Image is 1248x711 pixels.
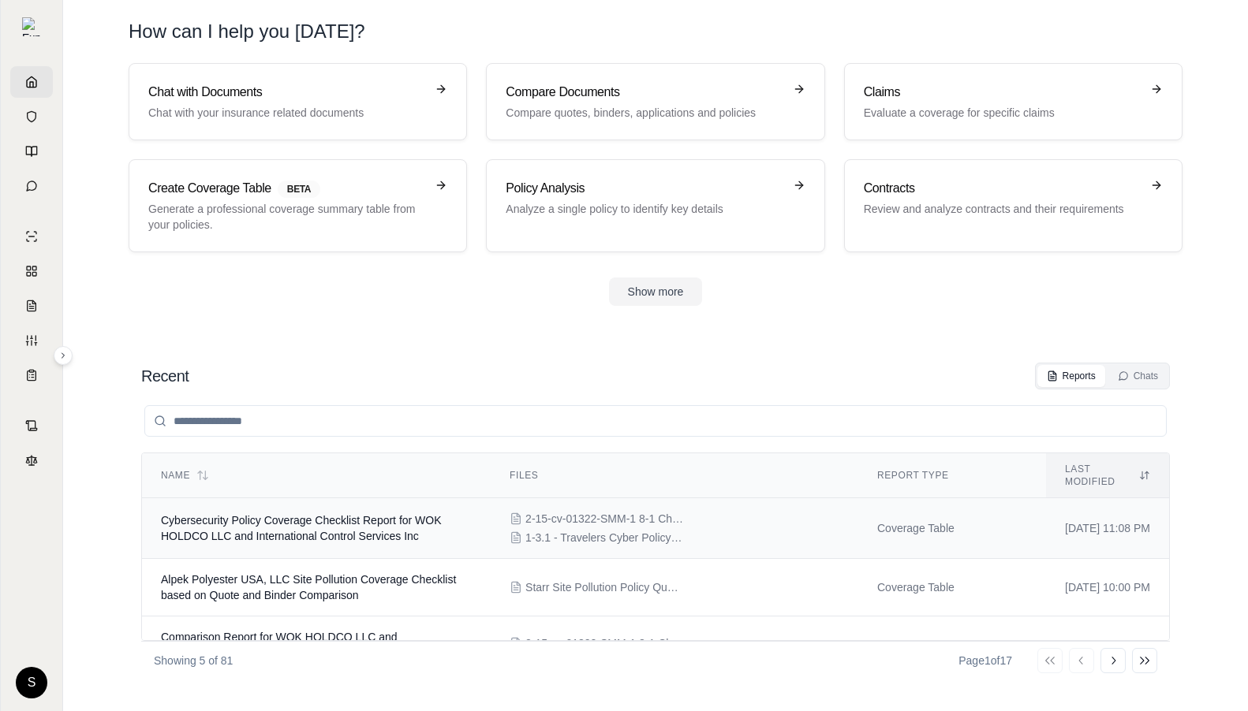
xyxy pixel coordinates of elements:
[506,105,783,121] p: Compare quotes, binders, applications and policies
[161,514,442,542] span: Cybersecurity Policy Coverage Checklist Report for WOK HOLDCO LLC and International Control Servi...
[1047,370,1096,382] div: Reports
[54,346,73,365] button: Expand sidebar
[10,170,53,202] a: Chat
[161,631,456,675] span: Comparison Report for WOK HOLDCO LLC and INTERNATIONAL CONTROL SERVICES INC Cybersecurity Policies
[10,325,53,356] a: Custom Report
[864,201,1141,217] p: Review and analyze contracts and their requirements
[154,653,233,668] p: Showing 5 of 81
[506,83,783,102] h3: Compare Documents
[148,83,425,102] h3: Chat with Documents
[148,105,425,121] p: Chat with your insurance related documents
[10,136,53,167] a: Prompt Library
[129,159,467,252] a: Create Coverage TableBETAGenerate a professional coverage summary table from your policies.
[10,255,53,287] a: Policy Comparisons
[858,616,1046,690] td: Policies Compare
[1046,559,1169,616] td: [DATE] 10:00 PM
[129,19,1183,44] h1: How can I help you [DATE]?
[10,66,53,98] a: Home
[10,410,53,441] a: Contract Analysis
[1065,463,1150,488] div: Last modified
[1046,498,1169,559] td: [DATE] 11:08 PM
[161,469,472,482] div: Name
[10,101,53,132] a: Documents Vault
[844,159,1183,252] a: ContractsReview and analyze contracts and their requirements
[844,63,1183,140] a: ClaimsEvaluate a coverage for specific claims
[10,445,53,476] a: Legal Search Engine
[491,453,858,498] th: Files
[525,579,683,595] span: Starr Site Pollution Policy Quote vs. Binder Comparison (V1).pdf
[506,179,783,198] h3: Policy Analysis
[148,179,425,198] h3: Create Coverage Table
[22,17,41,36] img: Expand sidebar
[486,159,824,252] a: Policy AnalysisAnalyze a single policy to identify key details
[16,11,47,43] button: Expand sidebar
[858,498,1046,559] td: Coverage Table
[525,635,683,651] span: 2-15-cv-01322-SMM-1 8-1 Chubb Cyber2.pdf
[864,83,1141,102] h3: Claims
[609,277,703,306] button: Show more
[958,653,1012,668] div: Page 1 of 17
[129,63,467,140] a: Chat with DocumentsChat with your insurance related documents
[1108,365,1168,387] button: Chats
[16,667,47,698] div: S
[10,290,53,322] a: Claim Coverage
[1037,365,1105,387] button: Reports
[864,179,1141,198] h3: Contracts
[161,573,456,601] span: Alpek Polyester USA, LLC Site Pollution Coverage Checklist based on Quote and Binder Comparison
[525,511,683,527] span: 2-15-cv-01322-SMM-1 8-1 Chubb Cyber2.pdf
[864,105,1141,121] p: Evaluate a coverage for specific claims
[506,201,783,217] p: Analyze a single policy to identify key details
[278,181,320,198] span: BETA
[148,201,425,233] p: Generate a professional coverage summary table from your policies.
[10,221,53,252] a: Single Policy
[525,530,683,545] span: 1-3.1 - Travelers Cyber Policy40.pdf
[1118,370,1158,382] div: Chats
[486,63,824,140] a: Compare DocumentsCompare quotes, binders, applications and policies
[10,359,53,391] a: Coverage Table
[858,559,1046,616] td: Coverage Table
[141,365,189,387] h2: Recent
[1046,616,1169,690] td: [DATE] 04:31 AM
[858,453,1046,498] th: Report Type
